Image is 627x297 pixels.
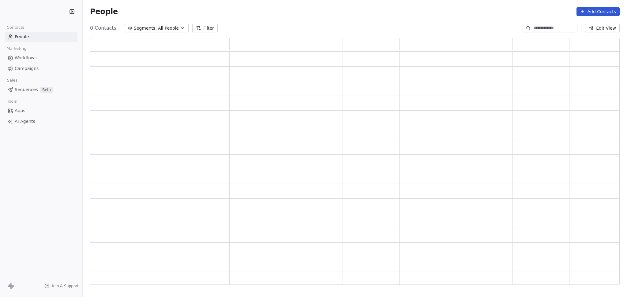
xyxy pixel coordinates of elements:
span: Tools [4,97,19,106]
div: grid [90,52,626,285]
span: Sales [4,76,20,85]
span: Campaigns [15,65,39,72]
span: People [90,7,118,16]
span: Apps [15,108,25,114]
span: All People [158,25,179,31]
a: People [5,32,77,42]
span: Workflows [15,55,37,61]
button: Add Contacts [576,7,620,16]
a: Workflows [5,53,77,63]
span: Help & Support [51,284,79,288]
span: Contacts [4,23,27,32]
span: Marketing [4,44,29,53]
span: 0 Contacts [90,24,116,32]
a: Help & Support [44,284,79,288]
a: Campaigns [5,64,77,74]
span: Beta [40,87,53,93]
span: People [15,34,29,40]
span: AI Agents [15,118,35,125]
a: AI Agents [5,116,77,127]
button: Edit View [585,24,620,32]
a: Apps [5,106,77,116]
span: Segments: [134,25,157,31]
a: SequencesBeta [5,85,77,95]
span: Sequences [15,86,38,93]
button: Filter [192,24,218,32]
